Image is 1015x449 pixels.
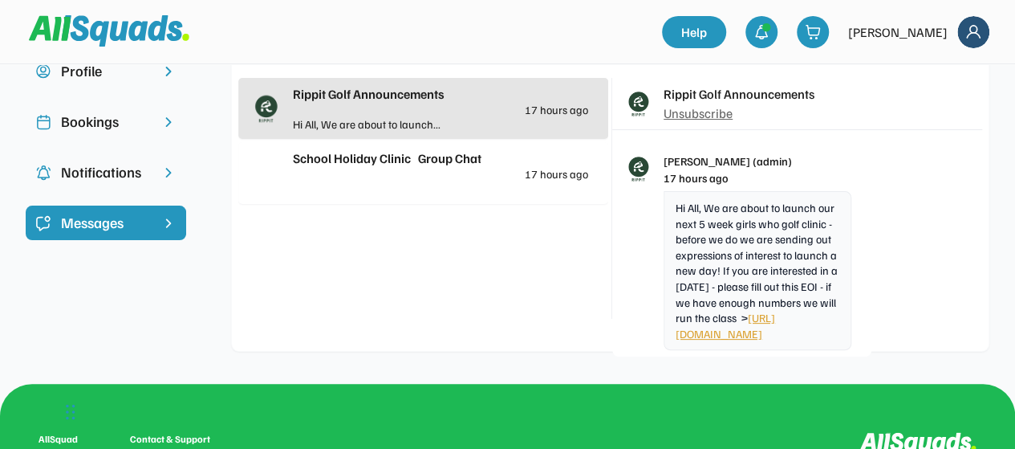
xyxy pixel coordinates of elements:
div: 17 hours ago [664,169,729,186]
img: Rippitlogov2_green.png [622,153,654,185]
div: Contact & Support [130,432,229,447]
div: [PERSON_NAME] [848,22,948,42]
img: Rippitlogov2_green.png [622,88,654,120]
div: 17 hours ago [525,168,588,180]
div: Rippit Golf Announcements [664,84,814,104]
img: chevron-right.svg [160,114,177,130]
div: Hi All, We are about to launch... [293,116,441,133]
img: chevron-right.svg [160,165,177,181]
img: yH5BAEAAAAALAAAAAABAAEAAAIBRAA7 [248,156,283,191]
img: chevron-right.svg [160,63,177,80]
a: Help [662,16,726,48]
img: Icon%20%2821%29.svg [35,215,51,231]
img: Icon%20copy%202.svg [35,114,51,130]
img: shopping-cart-01%20%281%29.svg [805,24,821,40]
div: Unsubscribe [664,104,733,123]
div: Bookings [61,111,151,133]
img: Frame%2018.svg [957,16,989,48]
div: 17 hours ago [525,104,588,116]
img: Icon%20copy%204.svg [35,165,51,181]
img: chevron-right%20copy%203.svg [160,215,177,231]
img: bell-03%20%281%29.svg [753,24,769,40]
div: Notifications [61,161,151,183]
div: [PERSON_NAME] (admin) [664,153,792,169]
img: Rippitlogov2_green.png [248,91,283,126]
div: Hi All, We are about to launch our next 5 week girls who golf clinic - before we do we are sendin... [664,191,851,350]
a: [URL][DOMAIN_NAME] [676,311,775,341]
div: Rippit Golf Announcements [293,84,588,104]
div: Profile [61,60,151,82]
div: School Holiday Clinic Group Chat [293,149,588,168]
img: user-circle.svg [35,63,51,80]
div: Messages [61,212,151,234]
img: Squad%20Logo.svg [29,15,189,46]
